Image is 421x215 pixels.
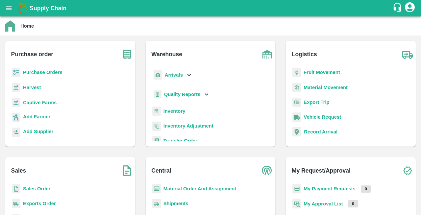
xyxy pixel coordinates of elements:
img: soSales [119,162,135,179]
a: Fruit Movement [304,70,340,75]
img: recordArrival [292,127,301,136]
a: Material Order And Assignment [163,186,236,191]
a: Harvest [23,85,41,90]
img: logo [16,2,30,15]
b: Add Supplier [23,129,53,134]
img: supplier [12,128,20,137]
img: check [399,162,416,179]
b: Purchase order [11,50,53,59]
a: Supply Chain [30,4,392,13]
a: Exports Order [23,201,56,206]
b: Warehouse [151,50,182,59]
img: fruit [292,68,301,77]
b: Add Farmer [23,114,50,119]
b: Central [151,166,171,175]
a: Shipments [163,201,188,206]
a: Captive Farms [23,100,57,105]
div: Quality Reports [152,88,210,101]
img: whArrival [154,70,162,80]
b: Home [20,23,34,29]
img: approval [292,199,301,209]
b: Logistics [292,50,317,59]
img: truck [399,46,416,62]
img: vehicle [292,112,301,122]
b: Supply Chain [30,5,66,12]
p: 0 [348,200,358,207]
img: sales [12,184,20,194]
a: Transfer Order [163,138,197,143]
a: Purchase Orders [23,70,62,75]
a: Add Supplier [23,128,53,137]
a: Inventory Adjustment [163,123,213,129]
a: Sales Order [23,186,50,191]
img: shipments [152,199,161,208]
img: material [292,83,301,92]
img: reciept [12,68,20,77]
img: qualityReport [154,90,161,99]
img: purchase [119,46,135,62]
b: My Request/Approval [292,166,351,175]
b: Sales [11,166,26,175]
p: 0 [361,185,371,193]
div: account of current user [404,1,416,15]
img: home [5,20,15,32]
a: Add Farmer [23,113,50,122]
div: customer-support [392,2,404,14]
a: My Approval List [304,201,343,206]
img: delivery [292,98,301,107]
button: open drawer [1,1,16,16]
a: Inventory [163,108,186,114]
img: inventory [152,121,161,131]
div: Arrivals [152,68,193,83]
img: whTransfer [152,136,161,146]
img: centralMaterial [152,184,161,194]
b: Arrivals [165,72,183,78]
img: shipments [12,199,20,208]
a: Vehicle Request [304,114,341,120]
img: farmer [12,113,20,122]
img: central [259,162,275,179]
img: harvest [12,83,20,92]
a: Export Trip [304,100,329,105]
a: Record Arrival [304,129,337,134]
img: payment [292,184,301,194]
img: whInventory [152,107,161,116]
a: My Payment Requests [304,186,356,191]
img: warehouse [259,46,275,62]
a: Material Movement [304,85,348,90]
b: Quality Reports [164,92,201,97]
img: harvest [12,98,20,107]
